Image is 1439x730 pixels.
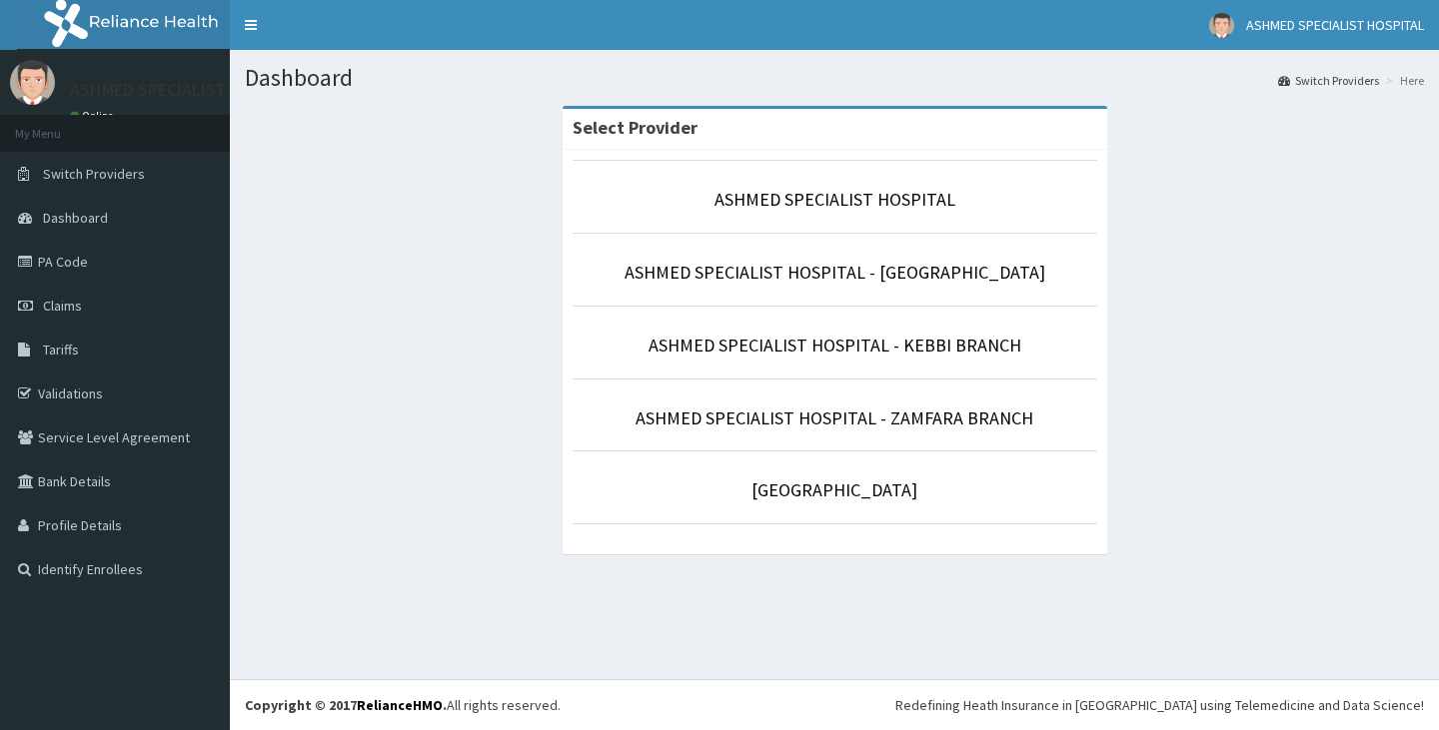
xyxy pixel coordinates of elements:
a: Switch Providers [1278,72,1379,89]
strong: Select Provider [573,116,698,139]
a: ASHMED SPECIALIST HOSPITAL - [GEOGRAPHIC_DATA] [625,261,1045,284]
span: Switch Providers [43,165,145,183]
span: Tariffs [43,341,79,359]
h1: Dashboard [245,65,1424,91]
strong: Copyright © 2017 . [245,696,447,714]
a: Online [70,109,118,123]
img: User Image [10,60,55,105]
a: ASHMED SPECIALIST HOSPITAL [715,188,955,211]
a: ASHMED SPECIALIST HOSPITAL - ZAMFARA BRANCH [636,406,1033,429]
span: Dashboard [43,209,108,227]
div: Redefining Heath Insurance in [GEOGRAPHIC_DATA] using Telemedicine and Data Science! [895,695,1424,715]
li: Here [1381,72,1424,89]
img: User Image [1209,13,1234,38]
p: ASHMED SPECIALIST HOSPITAL [70,81,309,99]
a: ASHMED SPECIALIST HOSPITAL - KEBBI BRANCH [649,334,1021,357]
footer: All rights reserved. [230,679,1439,730]
a: [GEOGRAPHIC_DATA] [751,478,917,501]
a: RelianceHMO [357,696,443,714]
span: ASHMED SPECIALIST HOSPITAL [1246,16,1424,34]
span: Claims [43,297,82,315]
